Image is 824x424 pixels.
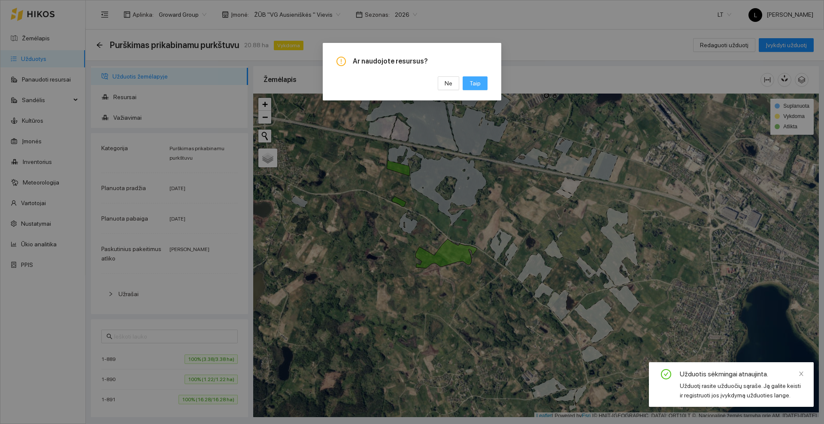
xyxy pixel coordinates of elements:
span: close [798,371,804,377]
span: Ar naudojote resursus? [353,57,488,66]
button: Ne [438,76,459,90]
button: Taip [463,76,488,90]
div: Užduotį rasite užduočių sąraše. Ją galite keisti ir registruoti jos įvykdymą užduoties lange. [680,381,803,400]
span: exclamation-circle [336,57,346,66]
span: Ne [445,79,452,88]
div: Užduotis sėkmingai atnaujinta. [680,369,803,379]
span: Taip [470,79,481,88]
span: check-circle [661,369,671,381]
